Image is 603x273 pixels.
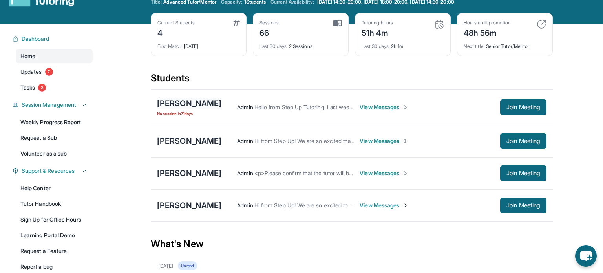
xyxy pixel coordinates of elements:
[237,170,254,176] span: Admin :
[360,137,409,145] span: View Messages
[464,20,511,26] div: Hours until promotion
[20,68,42,76] span: Updates
[506,105,540,110] span: Join Meeting
[20,84,35,92] span: Tasks
[16,147,93,161] a: Volunteer as a sub
[362,38,444,49] div: 2h 1m
[360,103,409,111] span: View Messages
[402,104,409,110] img: Chevron-Right
[157,98,221,109] div: [PERSON_NAME]
[16,228,93,242] a: Learning Portal Demo
[22,101,76,109] span: Session Management
[157,200,221,211] div: [PERSON_NAME]
[16,244,93,258] a: Request a Feature
[157,110,221,117] span: No session in 71 days
[38,84,46,92] span: 3
[506,203,540,208] span: Join Meeting
[237,202,254,209] span: Admin :
[464,43,485,49] span: Next title :
[16,81,93,95] a: Tasks3
[362,43,390,49] span: Last 30 days :
[233,20,240,26] img: card
[537,20,546,29] img: card
[159,263,173,269] div: [DATE]
[500,133,546,149] button: Join Meeting
[575,245,597,267] button: chat-button
[20,52,35,60] span: Home
[500,165,546,181] button: Join Meeting
[402,138,409,144] img: Chevron-Right
[464,26,511,38] div: 48h 56m
[157,168,221,179] div: [PERSON_NAME]
[18,167,88,175] button: Support & Resources
[254,170,538,176] span: <p>Please confirm that the tutor will be able to attend your first assigned meeting time before j...
[435,20,444,29] img: card
[333,20,342,27] img: card
[506,171,540,176] span: Join Meeting
[16,131,93,145] a: Request a Sub
[464,38,546,49] div: Senior Tutor/Mentor
[22,35,49,43] span: Dashboard
[45,68,53,76] span: 7
[259,38,342,49] div: 2 Sessions
[157,38,240,49] div: [DATE]
[151,227,553,261] div: What's New
[18,101,88,109] button: Session Management
[157,43,183,49] span: First Match :
[178,261,197,270] div: Unread
[16,49,93,63] a: Home
[157,136,221,147] div: [PERSON_NAME]
[500,198,546,213] button: Join Meeting
[259,26,279,38] div: 66
[22,167,75,175] span: Support & Resources
[237,104,254,110] span: Admin :
[506,139,540,143] span: Join Meeting
[16,197,93,211] a: Tutor Handbook
[16,181,93,195] a: Help Center
[157,20,195,26] div: Current Students
[259,20,279,26] div: Sessions
[16,213,93,227] a: Sign Up for Office Hours
[360,202,409,209] span: View Messages
[402,202,409,209] img: Chevron-Right
[237,137,254,144] span: Admin :
[362,20,393,26] div: Tutoring hours
[16,65,93,79] a: Updates7
[402,170,409,176] img: Chevron-Right
[16,115,93,129] a: Weekly Progress Report
[362,26,393,38] div: 51h 4m
[259,43,288,49] span: Last 30 days :
[18,35,88,43] button: Dashboard
[157,26,195,38] div: 4
[151,72,553,89] div: Students
[360,169,409,177] span: View Messages
[500,99,546,115] button: Join Meeting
